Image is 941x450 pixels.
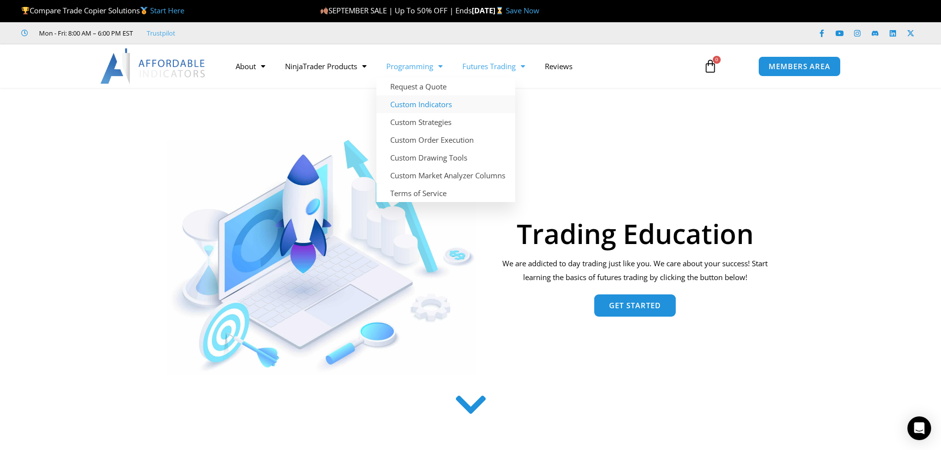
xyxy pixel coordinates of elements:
[320,5,472,15] span: SEPTEMBER SALE | Up To 50% OFF | Ends
[22,7,29,14] img: 🏆
[376,131,515,149] a: Custom Order Execution
[376,184,515,202] a: Terms of Service
[376,95,515,113] a: Custom Indicators
[150,5,184,15] a: Start Here
[376,149,515,166] a: Custom Drawing Tools
[376,113,515,131] a: Custom Strategies
[689,52,732,81] a: 0
[506,5,539,15] a: Save Now
[496,257,774,285] p: We are addicted to day trading just like you. We care about your success! Start learning the basi...
[769,63,830,70] span: MEMBERS AREA
[321,7,328,14] img: 🍂
[376,78,515,202] ul: Programming
[594,294,676,317] a: Get Started
[535,55,582,78] a: Reviews
[496,220,774,247] h1: Trading Education
[472,5,506,15] strong: [DATE]
[907,416,931,440] div: Open Intercom Messenger
[100,48,206,84] img: LogoAI | Affordable Indicators – NinjaTrader
[226,55,692,78] nav: Menu
[140,7,148,14] img: 🥇
[713,56,721,64] span: 0
[226,55,275,78] a: About
[167,140,477,375] img: AdobeStock 293954085 1 Converted | Affordable Indicators – NinjaTrader
[275,55,376,78] a: NinjaTrader Products
[376,166,515,184] a: Custom Market Analyzer Columns
[147,27,175,39] a: Trustpilot
[376,78,515,95] a: Request a Quote
[758,56,841,77] a: MEMBERS AREA
[37,27,133,39] span: Mon - Fri: 8:00 AM – 6:00 PM EST
[609,302,661,309] span: Get Started
[376,55,452,78] a: Programming
[452,55,535,78] a: Futures Trading
[496,7,503,14] img: ⌛
[21,5,184,15] span: Compare Trade Copier Solutions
